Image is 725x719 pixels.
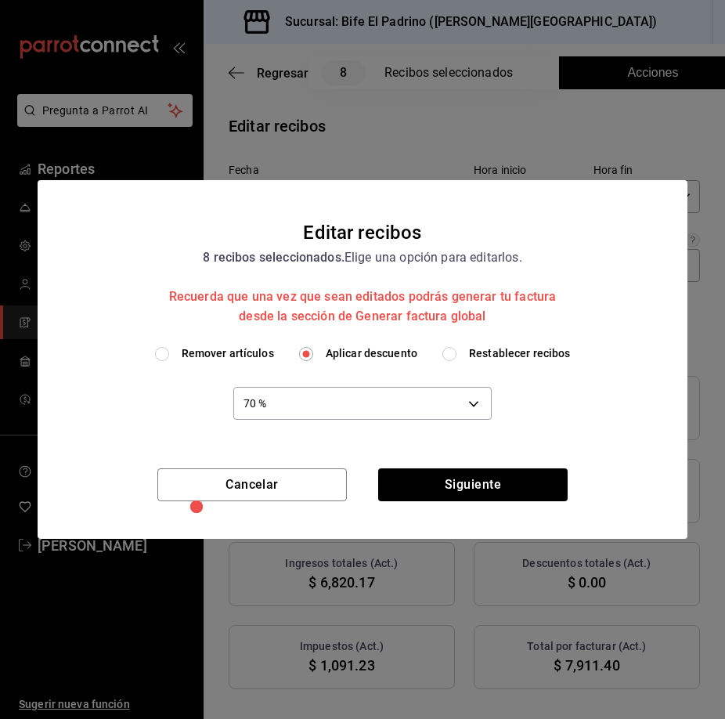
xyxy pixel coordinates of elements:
button: Cancelar [157,468,347,501]
div: 70 % [233,387,492,420]
div: Elige una opción para editarlos. [155,247,570,327]
div: Editar recibos [303,218,421,247]
span: Restablecer recibos [469,345,571,362]
div: Recuerda que una vez que sean editados podrás generar tu factura desde la sección de Generar fact... [155,287,570,327]
strong: 8 recibos seleccionados. [203,250,344,265]
div: editionType [56,345,669,362]
span: Remover artículos [182,345,274,362]
button: Siguiente [378,468,568,501]
span: Aplicar descuento [326,345,417,362]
